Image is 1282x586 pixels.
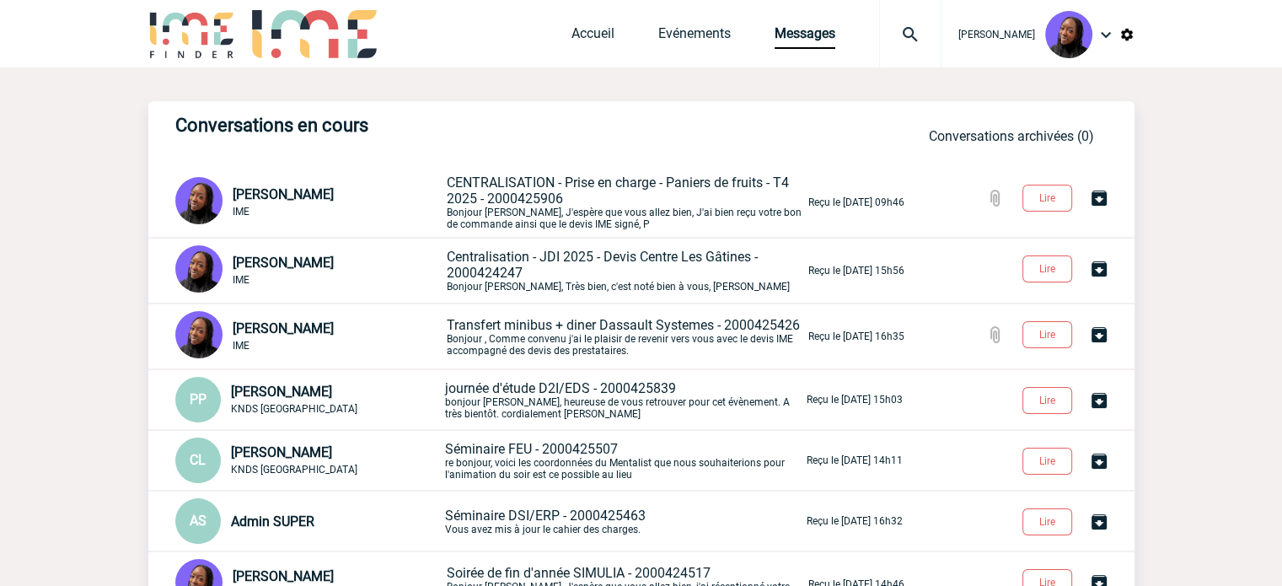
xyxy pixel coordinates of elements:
a: Lire [1009,189,1089,205]
p: re bonjour, voici les coordonnées du Mentalist que nous souhaiterions pour l'animation du soir es... [445,441,803,481]
span: KNDS [GEOGRAPHIC_DATA] [231,403,357,415]
img: Archiver la conversation [1089,451,1109,471]
a: Lire [1009,391,1089,407]
h3: Conversations en cours [175,115,681,136]
a: [PERSON_NAME] IME Centralisation - JDI 2025 - Devis Centre Les Gâtines - 2000424247Bonjour [PERSO... [175,261,904,277]
span: IME [233,274,249,286]
p: Reçu le [DATE] 16h32 [807,515,903,527]
a: Conversations archivées (0) [929,128,1094,144]
img: 131349-0.png [175,245,223,293]
button: Lire [1022,387,1072,414]
img: Archiver la conversation [1089,325,1109,345]
p: Vous avez mis à jour le cahier des charges. [445,508,803,535]
p: Reçu le [DATE] 15h56 [808,265,904,277]
img: Archiver la conversation [1089,390,1109,411]
div: Conversation privée : Client - Agence [175,377,442,422]
span: Séminaire DSI/ERP - 2000425463 [445,508,646,524]
div: Conversation privée : Client - Agence [175,311,443,362]
button: Lire [1022,448,1072,475]
a: PP [PERSON_NAME] KNDS [GEOGRAPHIC_DATA] journée d'étude D2I/EDS - 2000425839bonjour [PERSON_NAME]... [175,390,903,406]
span: [PERSON_NAME] [233,568,334,584]
span: CENTRALISATION - Prise en charge - Paniers de fruits - T4 2025 - 2000425906 [447,175,789,207]
p: bonjour [PERSON_NAME], heureuse de vous retrouver pour cet évènement. A très bientôt. cordialemen... [445,380,803,420]
img: Archiver la conversation [1089,512,1109,532]
button: Lire [1022,508,1072,535]
span: [PERSON_NAME] [958,29,1035,40]
p: Reçu le [DATE] 14h11 [807,454,903,466]
span: Centralisation - JDI 2025 - Devis Centre Les Gâtines - 2000424247 [447,249,758,281]
div: Conversation privée : Client - Agence [175,177,443,228]
p: Bonjour [PERSON_NAME], Très bien, c'est noté bien à vous, [PERSON_NAME] [447,249,805,293]
img: 131349-0.png [1045,11,1092,58]
img: 131349-0.png [175,177,223,224]
a: Lire [1009,452,1089,468]
span: KNDS [GEOGRAPHIC_DATA] [231,464,357,476]
p: Reçu le [DATE] 15h03 [807,394,903,406]
a: Lire [1009,260,1089,276]
img: 131349-0.png [175,311,223,358]
span: AS [190,513,207,529]
span: [PERSON_NAME] [233,320,334,336]
button: Lire [1022,321,1072,348]
img: IME-Finder [148,10,236,58]
a: Lire [1009,325,1089,341]
span: Soirée de fin d'année SIMULIA - 2000424517 [447,565,711,581]
a: Lire [1009,513,1089,529]
div: Conversation privée : Client - Agence [175,498,442,544]
span: IME [233,340,249,352]
span: Séminaire FEU - 2000425507 [445,441,618,457]
span: [PERSON_NAME] [233,255,334,271]
p: Bonjour , Comme convenu j'ai le plaisir de revenir vers vous avec le devis IME accompagné des dev... [447,317,805,357]
img: Archiver la conversation [1089,259,1109,279]
span: journée d'étude D2I/EDS - 2000425839 [445,380,676,396]
a: Accueil [571,25,614,49]
div: Conversation privée : Client - Agence [175,245,443,296]
a: AS Admin SUPER Séminaire DSI/ERP - 2000425463Vous avez mis à jour le cahier des charges. Reçu le ... [175,512,903,528]
span: PP [190,391,207,407]
a: [PERSON_NAME] IME CENTRALISATION - Prise en charge - Paniers de fruits - T4 2025 - 2000425906Bonj... [175,193,904,209]
div: Conversation privée : Client - Agence [175,438,442,483]
span: [PERSON_NAME] [231,384,332,400]
a: CL [PERSON_NAME] KNDS [GEOGRAPHIC_DATA] Séminaire FEU - 2000425507re bonjour, voici les coordonné... [175,451,903,467]
p: Reçu le [DATE] 09h46 [808,196,904,208]
a: Evénements [658,25,731,49]
span: Transfert minibus + diner Dassault Systemes - 2000425426 [447,317,800,333]
a: Messages [775,25,835,49]
span: CL [190,452,206,468]
button: Lire [1022,185,1072,212]
p: Bonjour [PERSON_NAME], J'espère que vous allez bien, J'ai bien reçu votre bon de commande ainsi q... [447,175,805,230]
span: [PERSON_NAME] [231,444,332,460]
span: IME [233,206,249,218]
button: Lire [1022,255,1072,282]
img: Archiver la conversation [1089,188,1109,208]
a: [PERSON_NAME] IME Transfert minibus + diner Dassault Systemes - 2000425426Bonjour , Comme convenu... [175,327,904,343]
span: [PERSON_NAME] [233,186,334,202]
span: Admin SUPER [231,513,314,530]
p: Reçu le [DATE] 16h35 [808,331,904,342]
